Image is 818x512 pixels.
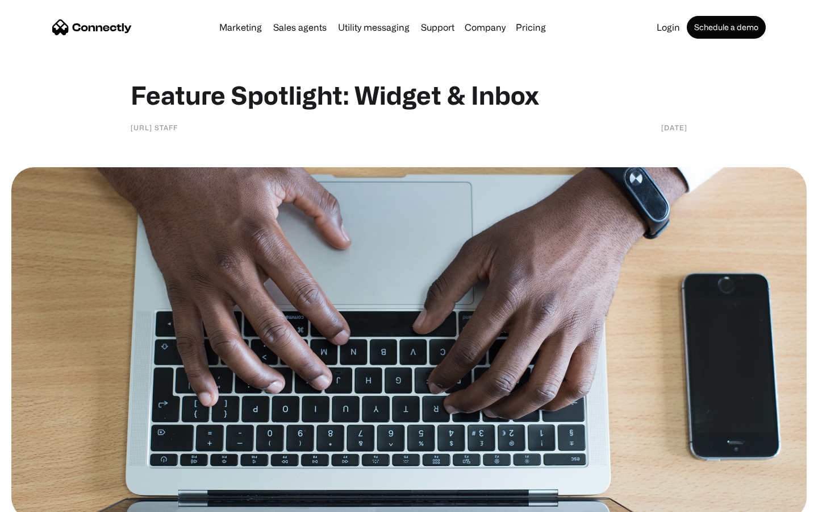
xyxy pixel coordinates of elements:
div: [URL] staff [131,122,178,133]
a: Login [652,23,685,32]
div: Company [465,19,506,35]
aside: Language selected: English [11,492,68,508]
ul: Language list [23,492,68,508]
a: Sales agents [269,23,331,32]
a: Schedule a demo [687,16,766,39]
div: Company [461,19,509,35]
a: Pricing [511,23,550,32]
a: Marketing [215,23,266,32]
a: Support [416,23,459,32]
h1: Feature Spotlight: Widget & Inbox [131,80,687,110]
a: home [52,19,132,36]
a: Utility messaging [333,23,414,32]
div: [DATE] [661,122,687,133]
